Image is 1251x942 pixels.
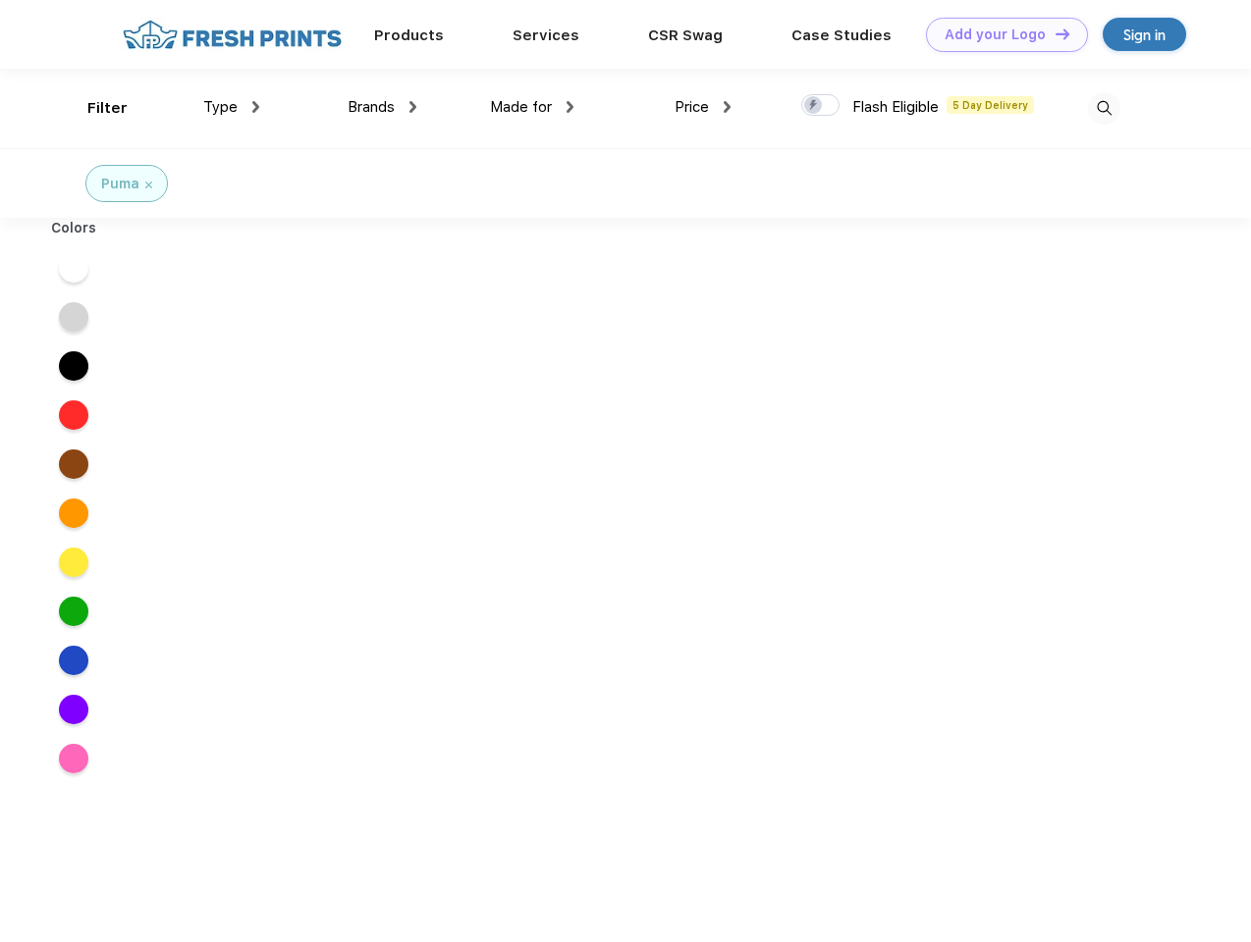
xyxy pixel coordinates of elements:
[117,18,348,52] img: fo%20logo%202.webp
[490,98,552,116] span: Made for
[101,174,139,194] div: Puma
[648,26,723,44] a: CSR Swag
[203,98,238,116] span: Type
[1103,18,1186,51] a: Sign in
[145,182,152,188] img: filter_cancel.svg
[374,26,444,44] a: Products
[36,218,112,238] div: Colors
[513,26,579,44] a: Services
[945,26,1046,43] div: Add your Logo
[1088,92,1120,125] img: desktop_search.svg
[947,96,1034,114] span: 5 Day Delivery
[567,101,573,113] img: dropdown.png
[724,101,731,113] img: dropdown.png
[852,98,939,116] span: Flash Eligible
[409,101,416,113] img: dropdown.png
[1123,24,1166,46] div: Sign in
[1056,28,1069,39] img: DT
[87,97,128,120] div: Filter
[252,101,259,113] img: dropdown.png
[348,98,395,116] span: Brands
[675,98,709,116] span: Price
